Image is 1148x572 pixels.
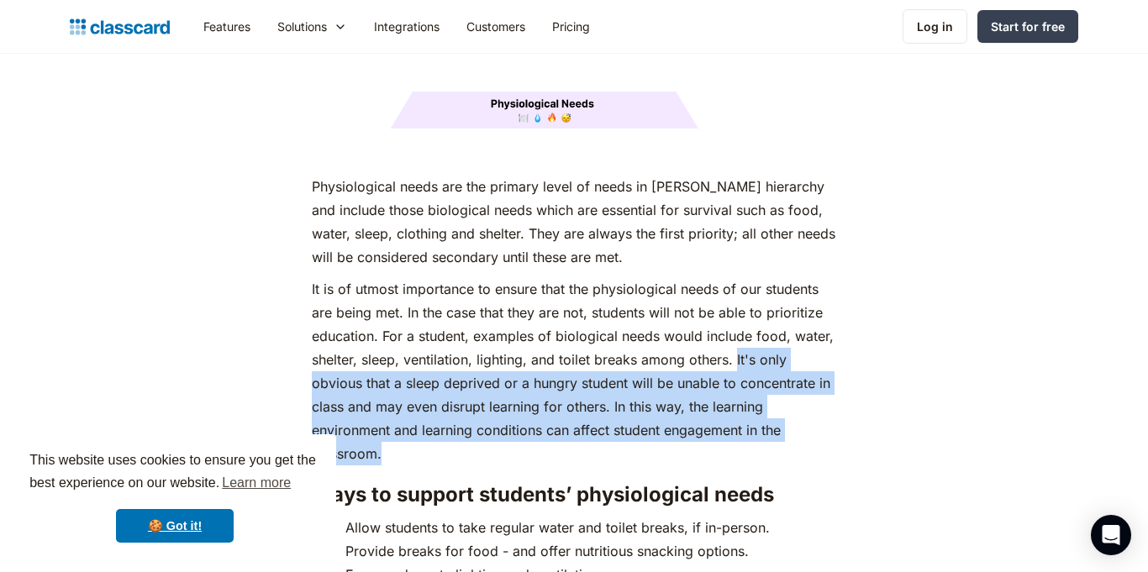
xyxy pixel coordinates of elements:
li: Provide breaks for food - and offer nutritious snacking options. [345,539,835,563]
h3: Ways to support students’ physiological needs [312,482,835,507]
div: Start for free [991,18,1065,35]
span: This website uses cookies to ensure you get the best experience on our website. [29,450,320,496]
a: Start for free [977,10,1078,43]
a: learn more about cookies [219,470,293,496]
a: Features [190,8,264,45]
a: Log in [903,9,967,44]
p: ‍ [312,143,835,166]
a: Customers [453,8,539,45]
div: Open Intercom Messenger [1091,515,1131,555]
li: Allow students to take regular water and toilet breaks, if in-person. [345,516,835,539]
div: cookieconsent [13,434,336,559]
a: home [70,15,170,39]
p: Physiological needs are the primary level of needs in [PERSON_NAME] hierarchy and include those b... [312,175,835,269]
a: Integrations [361,8,453,45]
a: dismiss cookie message [116,509,234,543]
div: Solutions [277,18,327,35]
div: Log in [917,18,953,35]
p: It is of utmost importance to ensure that the physiological needs of our students are being met. ... [312,277,835,465]
div: Solutions [264,8,361,45]
a: Pricing [539,8,603,45]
